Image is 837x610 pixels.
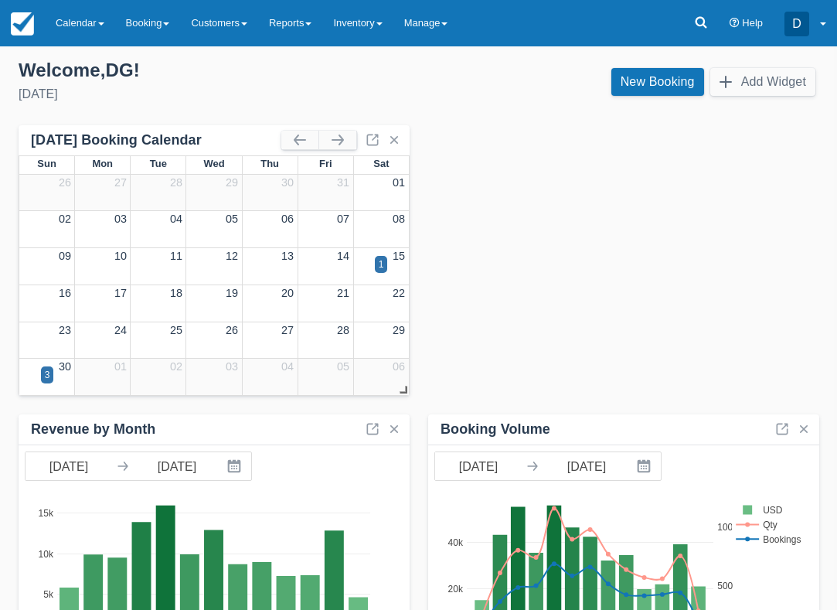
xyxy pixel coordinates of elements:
[19,85,407,104] div: [DATE]
[19,59,407,82] div: Welcome , DG !
[281,213,294,225] a: 06
[31,421,155,438] div: Revenue by Month
[114,287,127,299] a: 17
[337,287,349,299] a: 21
[114,176,127,189] a: 27
[393,360,405,373] a: 06
[281,324,294,336] a: 27
[220,452,251,480] button: Interact with the calendar and add the check-in date for your trip.
[45,368,50,382] div: 3
[59,360,71,373] a: 30
[170,324,182,336] a: 25
[114,213,127,225] a: 03
[226,250,238,262] a: 12
[319,158,332,169] span: Fri
[170,250,182,262] a: 11
[170,287,182,299] a: 18
[784,12,809,36] div: D
[11,12,34,36] img: checkfront-main-nav-mini-logo.png
[59,287,71,299] a: 16
[393,213,405,225] a: 08
[393,176,405,189] a: 01
[226,213,238,225] a: 05
[170,213,182,225] a: 04
[730,19,740,29] i: Help
[393,287,405,299] a: 22
[114,250,127,262] a: 10
[543,452,630,480] input: End Date
[59,213,71,225] a: 02
[31,131,281,149] div: [DATE] Booking Calendar
[630,452,661,480] button: Interact with the calendar and add the check-in date for your trip.
[373,158,389,169] span: Sat
[337,360,349,373] a: 05
[26,452,112,480] input: Start Date
[114,324,127,336] a: 24
[393,250,405,262] a: 15
[92,158,113,169] span: Mon
[281,176,294,189] a: 30
[281,287,294,299] a: 20
[393,324,405,336] a: 29
[441,421,550,438] div: Booking Volume
[337,213,349,225] a: 07
[203,158,224,169] span: Wed
[170,360,182,373] a: 02
[59,324,71,336] a: 23
[435,452,522,480] input: Start Date
[379,257,384,271] div: 1
[260,158,279,169] span: Thu
[114,360,127,373] a: 01
[226,360,238,373] a: 03
[134,452,220,480] input: End Date
[37,158,56,169] span: Sun
[226,287,238,299] a: 19
[337,176,349,189] a: 31
[281,360,294,373] a: 04
[170,176,182,189] a: 28
[337,324,349,336] a: 28
[59,176,71,189] a: 26
[226,176,238,189] a: 29
[742,17,763,29] span: Help
[281,250,294,262] a: 13
[337,250,349,262] a: 14
[226,324,238,336] a: 26
[611,68,704,96] a: New Booking
[59,250,71,262] a: 09
[150,158,167,169] span: Tue
[710,68,815,96] button: Add Widget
